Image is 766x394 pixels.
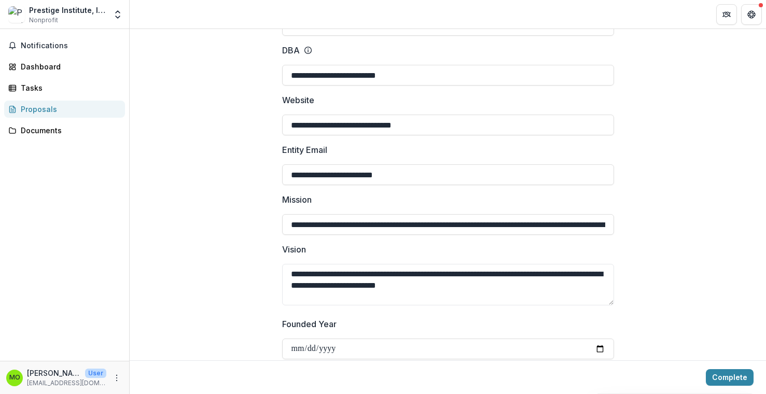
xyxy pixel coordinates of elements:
[27,368,81,378] p: [PERSON_NAME]
[282,144,327,156] p: Entity Email
[110,4,125,25] button: Open entity switcher
[282,318,337,330] p: Founded Year
[706,369,754,386] button: Complete
[9,374,20,381] div: Michael Obringer
[282,44,300,57] p: DBA
[716,4,737,25] button: Partners
[4,101,125,118] a: Proposals
[21,125,117,136] div: Documents
[4,58,125,75] a: Dashboard
[110,372,123,384] button: More
[21,41,121,50] span: Notifications
[741,4,762,25] button: Get Help
[8,6,25,23] img: Prestige Institute, Inc.
[21,104,117,115] div: Proposals
[282,193,312,206] p: Mission
[282,94,314,106] p: Website
[85,369,106,378] p: User
[29,5,106,16] div: Prestige Institute, Inc.
[21,82,117,93] div: Tasks
[4,79,125,96] a: Tasks
[21,61,117,72] div: Dashboard
[4,122,125,139] a: Documents
[27,378,106,388] p: [EMAIL_ADDRESS][DOMAIN_NAME]
[4,37,125,54] button: Notifications
[29,16,58,25] span: Nonprofit
[282,243,306,256] p: Vision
